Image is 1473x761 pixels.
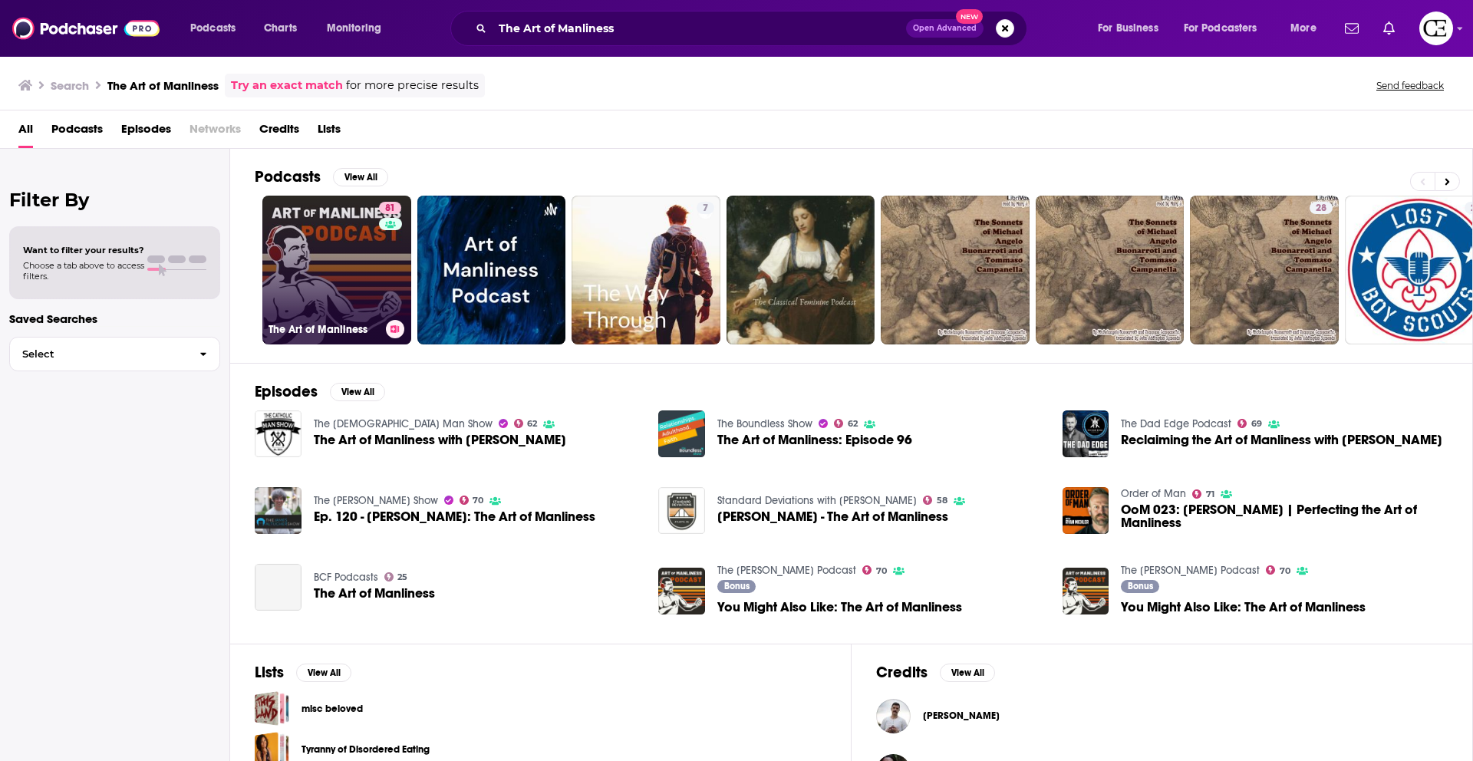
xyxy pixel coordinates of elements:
img: The Art of Manliness: Episode 96 [658,410,705,457]
a: The James Altucher Show [314,494,438,507]
h2: Credits [876,663,928,682]
span: 69 [1251,420,1262,427]
h2: Episodes [255,382,318,401]
span: 62 [848,420,858,427]
img: Podchaser - Follow, Share and Rate Podcasts [12,14,160,43]
a: 62 [834,419,858,428]
a: The Art of Manliness [255,564,302,611]
button: View All [333,168,388,186]
h3: Search [51,78,89,93]
a: Podcasts [51,117,103,148]
a: misc beloved [302,700,363,717]
button: open menu [316,16,401,41]
a: 69 [1237,419,1262,428]
a: CreditsView All [876,663,995,682]
a: The Art of Manliness with Brett McKay [314,433,566,446]
span: The Art of Manliness with [PERSON_NAME] [314,433,566,446]
input: Search podcasts, credits, & more... [493,16,906,41]
span: 25 [397,574,407,581]
a: 70 [460,496,484,505]
button: open menu [1087,16,1178,41]
a: 28 [1310,202,1333,214]
span: Monitoring [327,18,381,39]
a: 81 [379,202,401,214]
button: Select [9,337,220,371]
a: Tyranny of Disordered Eating [302,741,430,758]
div: Search podcasts, credits, & more... [465,11,1042,46]
span: More [1290,18,1316,39]
h3: The Art of Manliness [107,78,219,93]
span: for more precise results [346,77,479,94]
span: Podcasts [190,18,236,39]
button: Send feedback [1372,79,1448,92]
a: All [18,117,33,148]
a: The Catholic Man Show [314,417,493,430]
span: Select [10,349,187,359]
span: 70 [1280,568,1290,575]
span: [PERSON_NAME] [923,710,1000,722]
a: 62 [514,419,538,428]
h2: Filter By [9,189,220,211]
button: Open AdvancedNew [906,19,984,38]
a: You Might Also Like: The Art of Manliness [717,601,962,614]
a: The Art of Manliness [314,587,435,600]
span: Open Advanced [913,25,977,32]
img: Brett McKay - The Art of Manliness [658,487,705,534]
span: OoM 023: [PERSON_NAME] | Perfecting the Art of Manliness [1121,503,1448,529]
span: 7 [703,201,708,216]
a: The Colin Cowherd Podcast [1121,564,1260,577]
a: The Art of Manliness: Episode 96 [717,433,912,446]
span: Reclaiming the Art of Manliness with [PERSON_NAME] [1121,433,1442,446]
span: Bonus [724,581,750,591]
a: 81The Art of Manliness [262,196,411,344]
a: Brett McKay - The Art of Manliness [717,510,948,523]
a: You Might Also Like: The Art of Manliness [1121,601,1366,614]
span: Logged in as cozyearthaudio [1419,12,1453,45]
span: [PERSON_NAME] - The Art of Manliness [717,510,948,523]
a: Standard Deviations with Dr. Daniel Crosby [717,494,917,507]
a: BCF Podcasts [314,571,378,584]
span: Choose a tab above to access filters. [23,260,144,282]
a: You Might Also Like: The Art of Manliness [1063,568,1109,614]
a: OoM 023: Brett McKay | Perfecting the Art of Manliness [1121,503,1448,529]
span: 81 [385,201,395,216]
a: The Boundless Show [717,417,812,430]
a: PodcastsView All [255,167,388,186]
span: Networks [189,117,241,148]
button: View All [296,664,351,682]
img: You Might Also Like: The Art of Manliness [658,568,705,614]
a: Charts [254,16,306,41]
span: Lists [318,117,341,148]
img: Reclaiming the Art of Manliness with Brett McKay [1063,410,1109,457]
h2: Lists [255,663,284,682]
a: misc beloved [255,691,289,726]
button: View All [940,664,995,682]
span: New [956,9,984,24]
button: Show profile menu [1419,12,1453,45]
img: The Art of Manliness with Brett McKay [255,410,302,457]
span: 58 [937,497,947,504]
a: 25 [384,572,408,581]
button: View All [330,383,385,401]
span: For Podcasters [1184,18,1257,39]
a: Try an exact match [231,77,343,94]
a: Reclaiming the Art of Manliness with Brett McKay [1121,433,1442,446]
button: open menu [180,16,255,41]
span: Charts [264,18,297,39]
a: The Dad Edge Podcast [1121,417,1231,430]
a: 70 [862,565,887,575]
h2: Podcasts [255,167,321,186]
a: Show notifications dropdown [1377,15,1401,41]
a: EpisodesView All [255,382,385,401]
a: Credits [259,117,299,148]
a: 70 [1266,565,1290,575]
p: Saved Searches [9,311,220,326]
span: Bonus [1128,581,1153,591]
a: 71 [1192,489,1214,499]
